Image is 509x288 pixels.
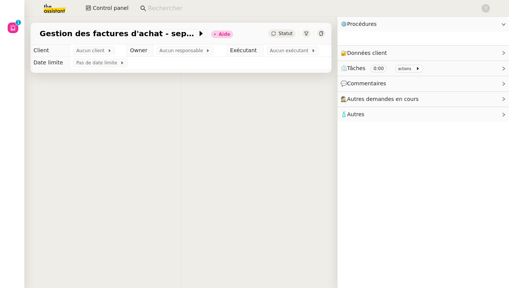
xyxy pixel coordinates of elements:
span: Aucun client [76,47,107,54]
span: 🔐 [341,49,390,58]
span: Procédures [347,21,377,27]
div: 🔐Données client [338,46,509,61]
nz-badge-sup: 1 [16,20,21,25]
small: actions [398,67,411,71]
span: Aucun responsable [160,47,206,54]
td: Client [30,45,70,57]
span: 🕵️ [341,96,422,102]
div: 💬Commentaires [338,76,509,91]
span: Aucun exécutant [270,47,311,54]
div: Aide [219,32,230,37]
td: Exécutant [227,45,263,57]
td: Owner [127,45,153,57]
span: Autres demandes en cours [347,96,419,102]
span: Statut [279,31,293,36]
div: 🕵️Autres demandes en cours [338,92,509,107]
p: 1 [17,20,20,27]
button: Control panel [81,3,133,14]
span: 🧴 [341,111,364,117]
td: Date limite [30,57,70,69]
span: 💬 [341,80,389,86]
span: Control panel [93,4,128,13]
div: ⏲️Tâches 0:00 actions [338,61,509,76]
input: Rechercher [148,3,473,14]
nz-tag: 0:00 [370,65,387,72]
div: ⚙️Procédures [338,17,509,32]
span: Gestion des factures d'achat - septembre/octobre [40,30,197,37]
span: Autres [347,111,364,117]
span: ⚙️ [341,20,380,29]
span: Commentaires [347,80,386,86]
div: 🧴Autres [338,107,509,122]
span: Pas de date limite [76,59,120,67]
span: ⏲️ [341,65,426,71]
span: Tâches [347,65,365,71]
span: Données client [347,50,387,56]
